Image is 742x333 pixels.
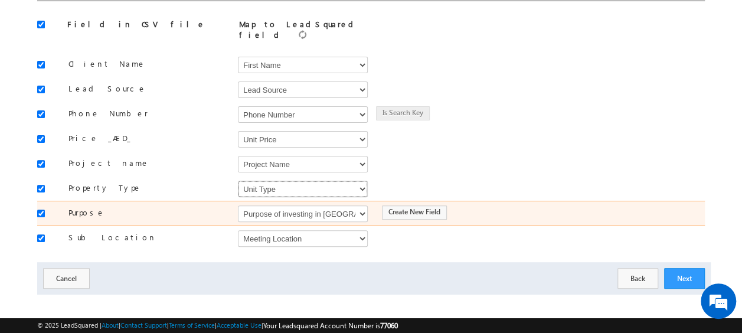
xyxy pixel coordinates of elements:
[67,19,221,35] div: Field in CSV file
[617,268,658,289] button: Back
[50,58,204,69] label: Client Name
[380,321,398,330] span: 77060
[20,62,50,77] img: d_60004797649_company_0_60004797649
[263,321,398,330] span: Your Leadsquared Account Number is
[43,268,90,289] button: Cancel
[194,6,222,34] div: Minimize live chat window
[50,182,204,193] label: Property Type
[50,108,204,119] label: Phone Number
[50,207,204,218] label: Purpose
[217,321,262,329] a: Acceptable Use
[664,268,705,289] button: Next
[169,321,215,329] a: Terms of Service
[382,205,447,220] button: Create New Field
[102,321,119,329] a: About
[239,19,393,41] div: Map to LeadSquared field
[50,83,204,94] label: Lead Source
[15,109,215,246] textarea: Type your message and hit 'Enter'
[120,321,167,329] a: Contact Support
[299,30,306,39] img: Refresh LeadSquared fields
[61,62,198,77] div: Chat with us now
[161,255,214,271] em: Start Chat
[50,232,204,243] label: Sub Location
[37,320,398,331] span: © 2025 LeadSquared | | | | |
[50,158,204,168] label: Project name
[50,133,204,143] label: Price _AED_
